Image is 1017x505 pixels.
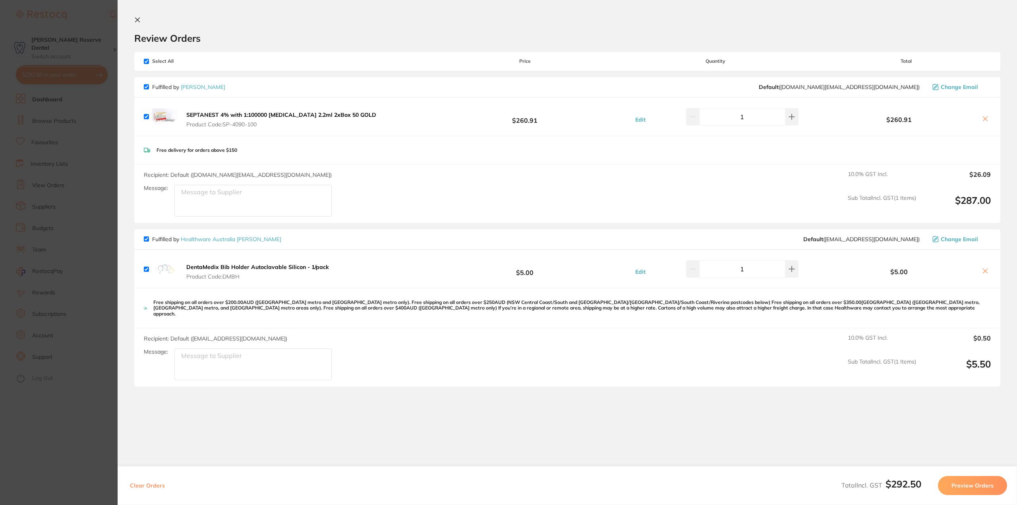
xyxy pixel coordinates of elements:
[822,58,991,64] span: Total
[144,171,332,178] span: Recipient: Default ( [DOMAIN_NAME][EMAIL_ADDRESS][DOMAIN_NAME] )
[440,58,609,64] span: Price
[152,256,178,282] img: eG45YzZ2bQ
[941,84,978,90] span: Change Email
[922,195,991,217] output: $287.00
[181,236,281,243] a: Healthware Australia [PERSON_NAME]
[822,116,976,123] b: $260.91
[186,121,376,128] span: Product Code: SP-4090-100
[144,335,287,342] span: Recipient: Default ( [EMAIL_ADDRESS][DOMAIN_NAME] )
[938,476,1007,495] button: Preview Orders
[886,478,921,490] b: $292.50
[803,236,920,242] span: info@healthwareaustralia.com.au
[35,126,141,173] div: Simply reply to this message and we’ll be in touch to guide you through these next steps. We are ...
[144,58,223,64] span: Select All
[930,236,991,243] button: Change Email
[184,111,379,128] button: SEPTANEST 4% with 1:100000 [MEDICAL_DATA] 2.2ml 2xBox 50 GOLD Product Code:SP-4090-100
[848,358,916,380] span: Sub Total Incl. GST ( 1 Items)
[440,109,609,124] b: $260.91
[181,83,225,91] a: [PERSON_NAME]
[186,263,329,271] b: DentaMedix Bib Holder Autoclavable Silicon - 1/pack
[152,84,225,90] p: Fulfilled by
[186,273,329,280] span: Product Code: DMBH
[440,262,609,277] b: $5.00
[922,358,991,380] output: $5.50
[186,111,376,118] b: SEPTANEST 4% with 1:100000 [MEDICAL_DATA] 2.2ml 2xBox 50 GOLD
[822,268,976,275] b: $5.00
[144,348,168,355] label: Message:
[35,17,141,79] div: Hi Ally, Starting [DATE], we’re making some updates to our product offerings on the Restocq platf...
[157,147,237,153] p: Free delivery for orders above $150
[128,476,167,495] button: Clear Orders
[759,84,920,90] span: customer.care@henryschein.com.au
[848,335,916,352] span: 10.0 % GST Incl.
[184,263,331,280] button: DentaMedix Bib Holder Autoclavable Silicon - 1/pack Product Code:DMBH
[848,195,916,217] span: Sub Total Incl. GST ( 1 Items)
[18,19,31,32] img: Profile image for Restocq
[152,236,281,242] p: Fulfilled by
[35,139,141,147] p: Message from Restocq, sent 1w ago
[12,12,147,152] div: message notification from Restocq, 1w ago. Hi Ally, Starting 11 August, we’re making some updates...
[759,83,779,91] b: Default
[610,58,822,64] span: Quantity
[922,171,991,188] output: $26.09
[633,268,648,275] button: Edit
[848,171,916,188] span: 10.0 % GST Incl.
[922,335,991,352] output: $0.50
[941,236,978,242] span: Change Email
[152,104,178,130] img: MDZ5cnV1eQ
[841,481,921,489] span: Total Incl. GST
[35,17,141,136] div: Message content
[144,185,168,192] label: Message:
[803,236,823,243] b: Default
[35,83,141,122] div: We’re committed to ensuring a smooth transition for you! Our team is standing by to help you with...
[930,83,991,91] button: Change Email
[153,300,991,317] p: Free shipping on all orders over $200.00AUD ([GEOGRAPHIC_DATA] metro and [GEOGRAPHIC_DATA] metro ...
[134,32,1000,44] h2: Review Orders
[633,116,648,123] button: Edit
